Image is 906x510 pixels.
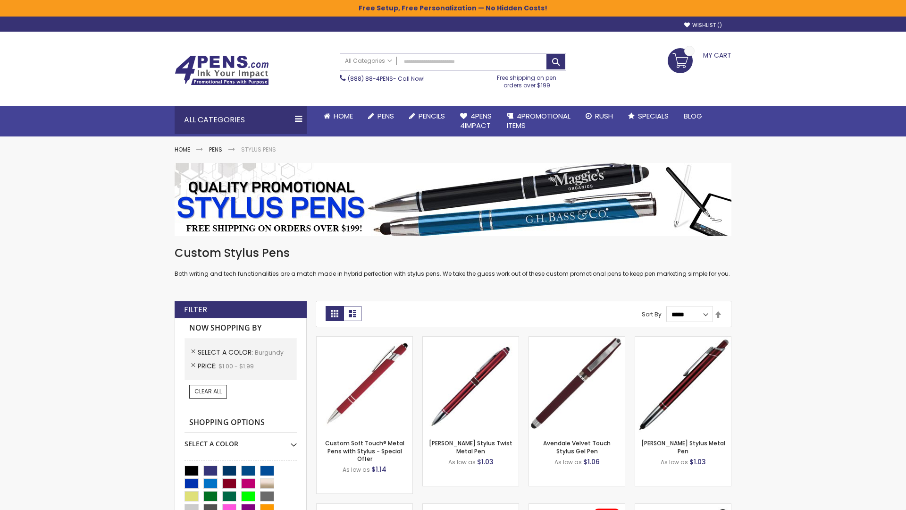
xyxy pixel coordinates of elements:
a: Pens [209,145,222,153]
span: As low as [554,458,582,466]
span: 4PROMOTIONAL ITEMS [507,111,570,130]
a: Avendale Velvet Touch Stylus Gel Pen [543,439,611,455]
img: Olson Stylus Metal Pen-Burgundy [635,337,731,433]
img: Stylus Pens [175,163,731,236]
a: Home [175,145,190,153]
span: $1.00 - $1.99 [218,362,254,370]
a: Olson Stylus Metal Pen-Burgundy [635,336,731,344]
a: Specials [621,106,676,127]
div: All Categories [175,106,307,134]
strong: Now Shopping by [185,318,297,338]
img: Custom Soft Touch® Metal Pens with Stylus-Burgundy [317,337,412,433]
div: Select A Color [185,433,297,449]
img: 4Pens Custom Pens and Promotional Products [175,55,269,85]
a: [PERSON_NAME] Stylus Twist Metal Pen [429,439,512,455]
span: Burgundy [255,348,284,357]
span: Clear All [194,387,222,395]
a: Blog [676,106,710,127]
span: Rush [595,111,613,121]
strong: Shopping Options [185,413,297,433]
span: $1.14 [371,465,386,474]
div: Free shipping on pen orders over $199 [487,70,567,89]
strong: Stylus Pens [241,145,276,153]
a: Custom Soft Touch® Metal Pens with Stylus-Burgundy [317,336,412,344]
span: $1.03 [477,457,494,467]
a: 4PROMOTIONALITEMS [499,106,578,136]
a: Home [316,106,361,127]
img: Colter Stylus Twist Metal Pen-Burgundy [423,337,519,433]
span: As low as [343,466,370,474]
span: 4Pens 4impact [460,111,492,130]
a: Wishlist [684,22,722,29]
span: Select A Color [198,348,255,357]
span: Specials [638,111,669,121]
span: As low as [661,458,688,466]
a: (888) 88-4PENS [348,75,393,83]
a: Clear All [189,385,227,398]
strong: Grid [326,306,344,321]
div: Both writing and tech functionalities are a match made in hybrid perfection with stylus pens. We ... [175,246,731,278]
span: $1.03 [689,457,706,467]
a: Colter Stylus Twist Metal Pen-Burgundy [423,336,519,344]
a: Rush [578,106,621,127]
span: Blog [684,111,702,121]
a: [PERSON_NAME] Stylus Metal Pen [641,439,725,455]
span: Home [334,111,353,121]
img: Avendale Velvet Touch Stylus Gel Pen-Burgundy [529,337,625,433]
a: Pencils [402,106,453,127]
h1: Custom Stylus Pens [175,246,731,261]
span: - Call Now! [348,75,425,83]
span: Pencils [419,111,445,121]
span: All Categories [345,57,392,65]
a: 4Pens4impact [453,106,499,136]
span: As low as [448,458,476,466]
span: $1.06 [583,457,600,467]
strong: Filter [184,305,207,315]
span: Pens [377,111,394,121]
a: All Categories [340,53,397,69]
span: Price [198,361,218,371]
a: Avendale Velvet Touch Stylus Gel Pen-Burgundy [529,336,625,344]
a: Pens [361,106,402,127]
label: Sort By [642,310,662,318]
a: Custom Soft Touch® Metal Pens with Stylus - Special Offer [325,439,404,462]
